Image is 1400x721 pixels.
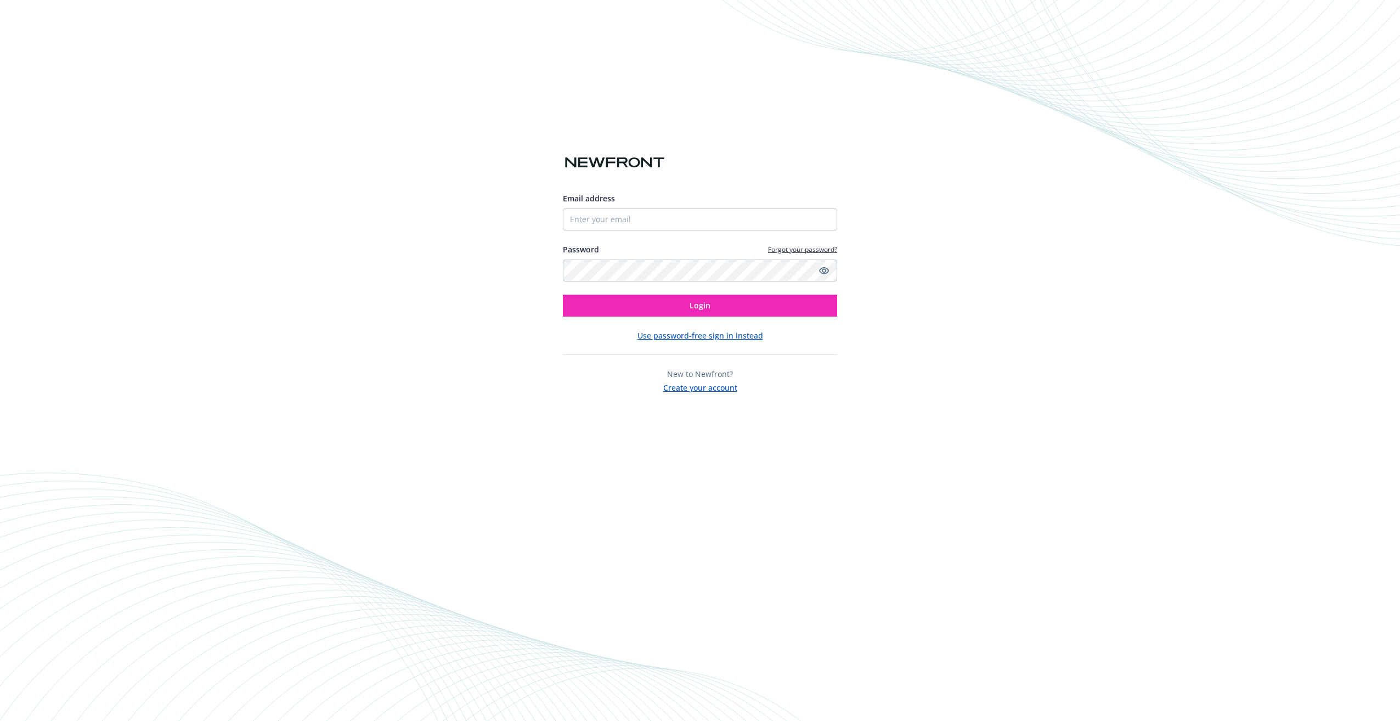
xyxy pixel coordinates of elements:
[563,244,599,255] label: Password
[637,330,763,341] button: Use password-free sign in instead
[563,153,667,172] img: Newfront logo
[563,260,837,281] input: Enter your password
[563,193,615,204] span: Email address
[768,245,837,254] a: Forgot your password?
[563,209,837,230] input: Enter your email
[817,264,831,277] a: Show password
[663,380,737,393] button: Create your account
[563,295,837,317] button: Login
[690,300,710,311] span: Login
[667,369,733,379] span: New to Newfront?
